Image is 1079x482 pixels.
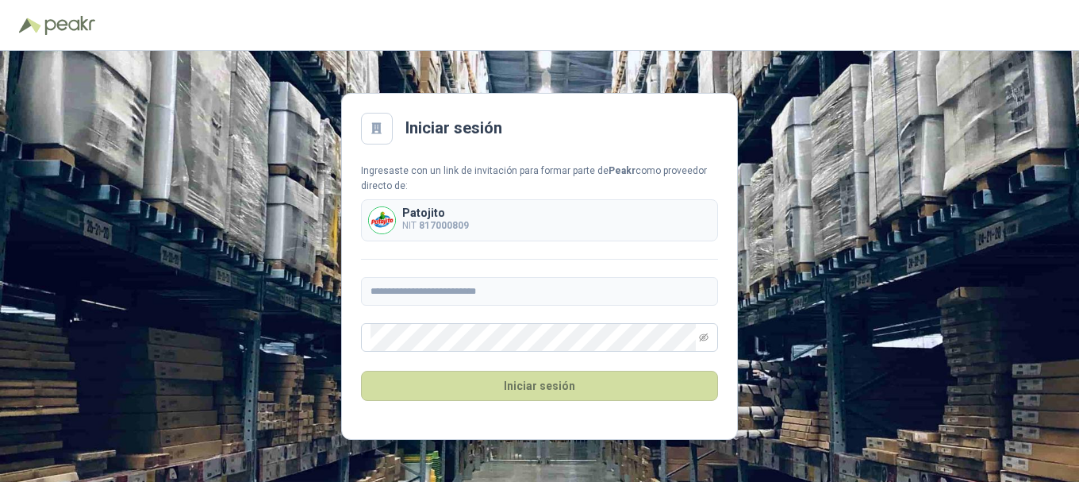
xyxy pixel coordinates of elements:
p: NIT [402,218,469,233]
button: Iniciar sesión [361,371,718,401]
b: Peakr [609,165,635,176]
span: eye-invisible [699,333,708,342]
h2: Iniciar sesión [405,116,502,141]
img: Logo [19,17,41,33]
b: 817000809 [419,220,469,231]
div: Ingresaste con un link de invitación para formar parte de como proveedor directo de: [361,164,718,194]
p: Patojito [402,207,469,218]
img: Peakr [44,16,95,35]
img: Company Logo [369,207,395,233]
